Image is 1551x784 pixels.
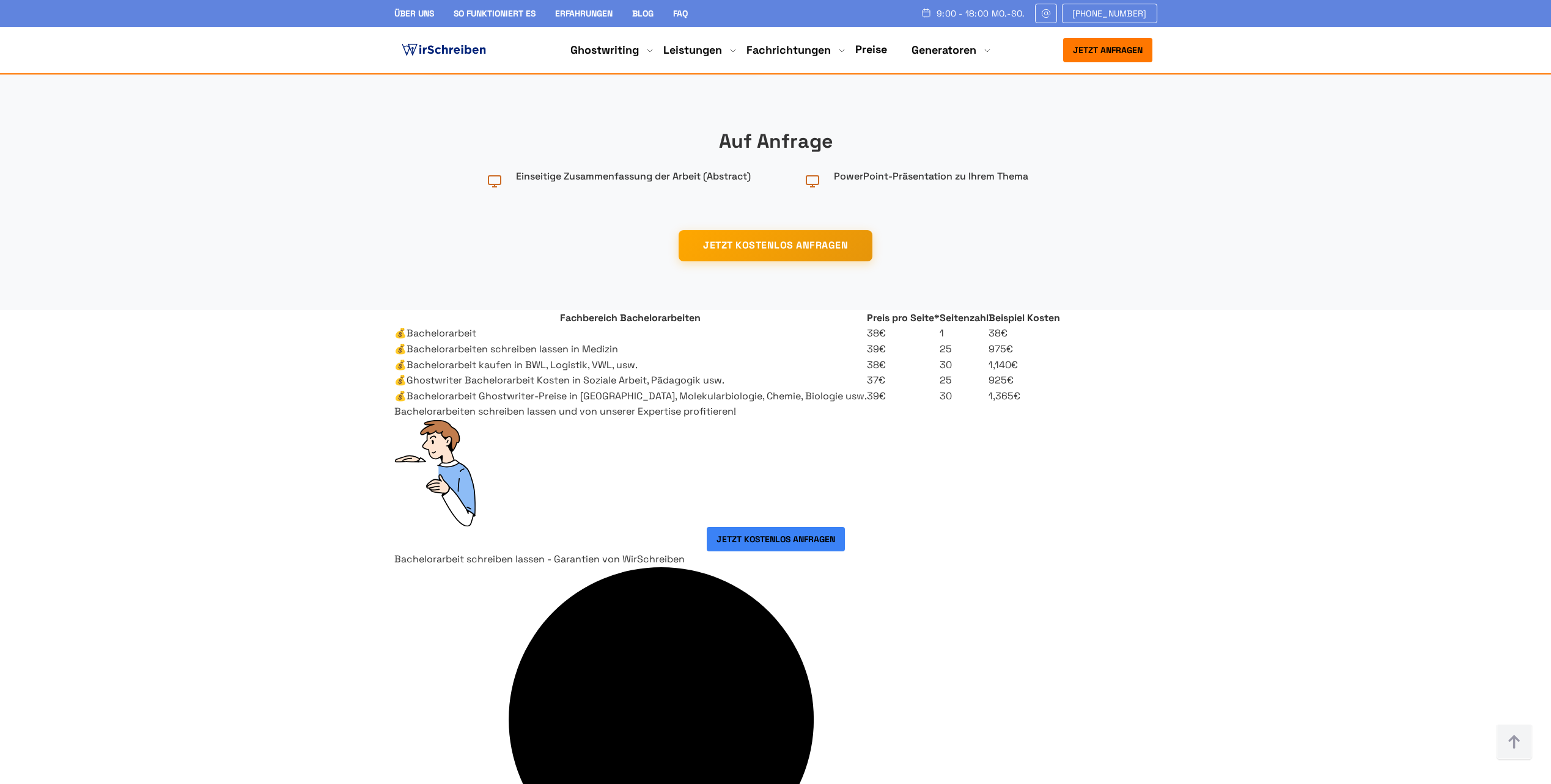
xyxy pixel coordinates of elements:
[394,325,867,341] td: 💰Bachelorarbeit
[912,43,976,57] a: Generatoren
[940,325,989,341] td: 1
[673,8,688,19] a: FAQ
[989,372,1060,388] td: 925€
[834,169,1028,184] span: PowerPoint-Präsentation zu Ihrem Thema
[989,357,1060,373] td: 1,140€
[555,8,613,19] a: Erfahrungen
[707,527,845,551] button: Jetzt kostenlos anfragen
[394,341,867,357] td: 💰Bachelorarbeiten schreiben lassen in Medizin
[516,169,751,184] span: Einseitige Zusammenfassung der Arbeit (Abstract)
[421,126,1130,157] h3: Auf Anfrage
[867,325,940,341] td: 38€
[394,357,867,373] td: 💰Bachelorarbeit kaufen in BWL, Logistik, VWL, usw.
[937,9,1025,18] span: 9:00 - 18:00 Mo.-So.
[940,341,989,357] td: 25
[394,372,867,388] td: 💰Ghostwriter Bachelorarbeit Kosten in Soziale Arbeit, Pädagogik usw.
[632,8,654,19] a: Blog
[394,310,867,326] th: Fachbereich Bachelorarbeiten
[454,8,536,19] a: So funktioniert es
[940,388,989,404] td: 30
[746,43,831,57] a: Fachrichtungen
[394,388,867,404] td: 💰Bachelorarbeit Ghostwriter-Preise in [GEOGRAPHIC_DATA], Molekularbiologie, Chemie, Biologie usw.
[1063,38,1152,62] button: Jetzt anfragen
[921,8,932,18] img: Schedule
[1072,9,1147,18] span: [PHONE_NUMBER]
[1062,4,1157,23] a: [PHONE_NUMBER]
[394,551,1157,567] h2: Bachelorarbeit schreiben lassen - Garantien von WirSchreiben
[989,310,1060,326] th: Beispiel Kosten
[989,325,1060,341] td: 38€
[989,341,1060,357] td: 975€
[570,43,639,57] a: Ghostwriting
[867,357,940,373] td: 38€
[855,42,887,56] a: Preise
[940,310,989,326] th: Seitenzahl
[399,41,488,59] img: logo ghostwriter-österreich
[663,43,722,57] a: Leistungen
[394,8,434,19] a: Über uns
[867,310,940,326] th: Preis pro Seite*
[1496,724,1533,761] img: button top
[867,388,940,404] td: 39€
[867,372,940,388] td: 37€
[867,341,940,357] td: 39€
[1041,9,1052,18] img: Email
[394,404,1157,419] div: Bachelorarbeiten schreiben lassen und von unserer Expertise profitieren!
[679,230,872,261] button: JETZT KOSTENLOS ANFRAGEN
[940,372,989,388] td: 25
[940,357,989,373] td: 30
[989,388,1060,404] td: 1,365€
